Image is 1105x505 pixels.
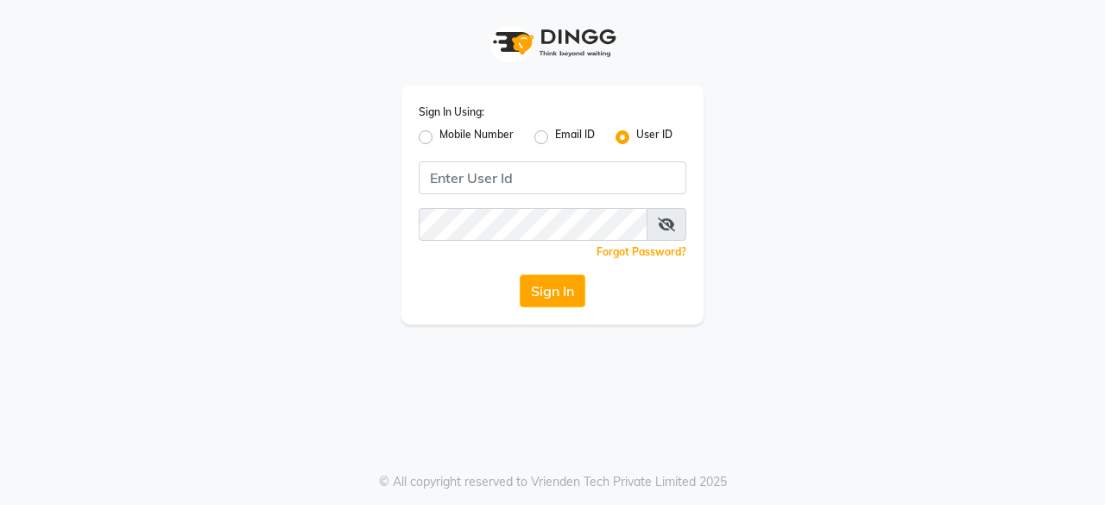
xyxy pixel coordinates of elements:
[419,161,686,194] input: Username
[419,208,647,241] input: Username
[520,275,585,307] button: Sign In
[555,127,595,148] label: Email ID
[636,127,672,148] label: User ID
[419,104,484,120] label: Sign In Using:
[439,127,514,148] label: Mobile Number
[483,17,622,68] img: logo1.svg
[597,245,686,258] a: Forgot Password?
